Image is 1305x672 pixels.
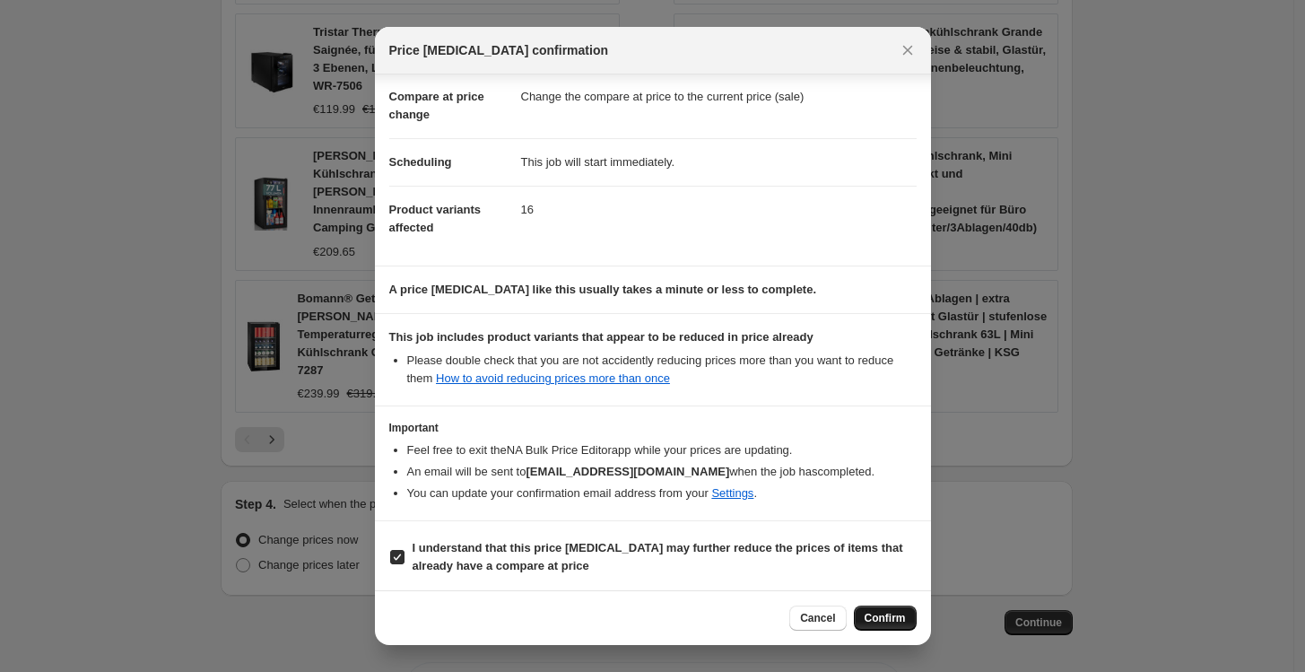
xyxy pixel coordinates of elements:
span: Scheduling [389,155,452,169]
b: I understand that this price [MEDICAL_DATA] may further reduce the prices of items that already h... [413,541,903,572]
span: Confirm [865,611,906,625]
li: Please double check that you are not accidently reducing prices more than you want to reduce them [407,352,917,388]
b: A price [MEDICAL_DATA] like this usually takes a minute or less to complete. [389,283,817,296]
dd: Change the compare at price to the current price (sale) [521,73,917,120]
button: Cancel [789,606,846,631]
li: An email will be sent to when the job has completed . [407,463,917,481]
button: Close [895,38,920,63]
dd: This job will start immediately. [521,138,917,186]
a: Settings [711,486,753,500]
span: Price [MEDICAL_DATA] confirmation [389,41,609,59]
span: Compare at price change [389,90,484,121]
a: How to avoid reducing prices more than once [436,371,670,385]
button: Confirm [854,606,917,631]
li: Feel free to exit the NA Bulk Price Editor app while your prices are updating. [407,441,917,459]
span: Cancel [800,611,835,625]
b: [EMAIL_ADDRESS][DOMAIN_NAME] [526,465,729,478]
h3: Important [389,421,917,435]
li: You can update your confirmation email address from your . [407,484,917,502]
dd: 16 [521,186,917,233]
b: This job includes product variants that appear to be reduced in price already [389,330,813,344]
span: Product variants affected [389,203,482,234]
